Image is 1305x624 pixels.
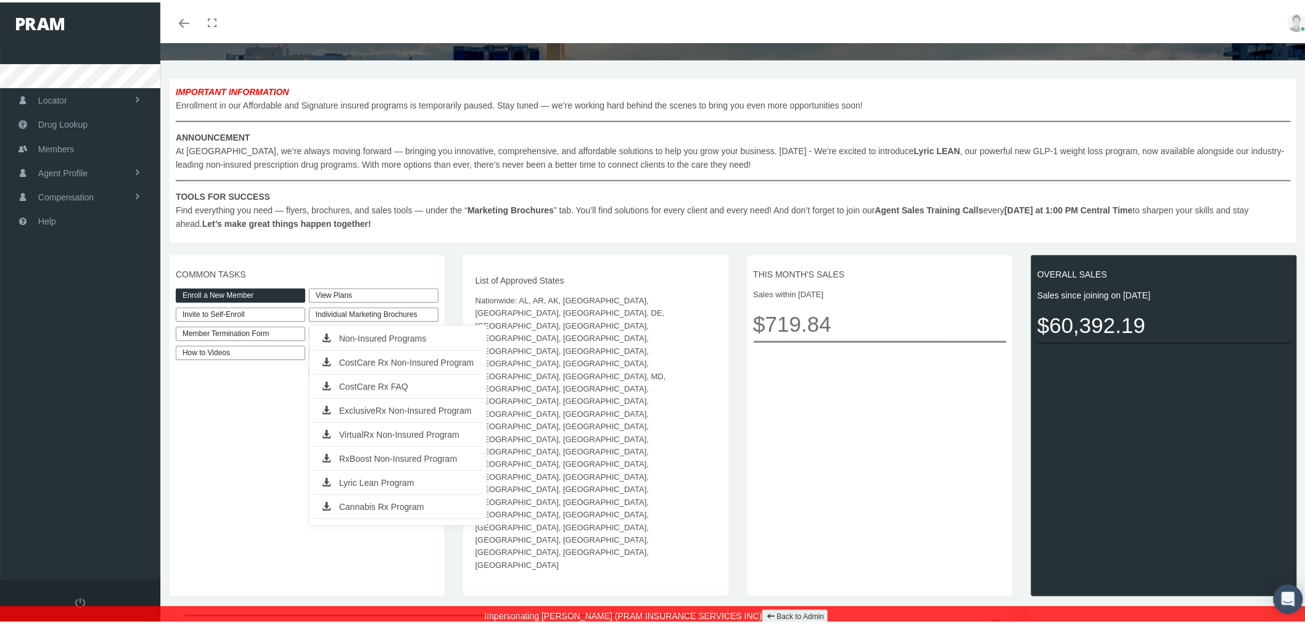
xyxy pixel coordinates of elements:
a: CostCare Rx Non-Insured Program [313,351,484,369]
b: Let’s make great things happen together! [202,216,371,226]
span: Agent Profile [38,159,88,183]
a: ExclusiveRx Non-Insured Program [313,400,484,417]
b: IMPORTANT INFORMATION [176,84,289,94]
b: [DATE] at 1:00 PM Central Time [1005,203,1133,213]
span: Locator [38,86,67,110]
a: Lyric Lean Program [313,472,484,489]
a: CostCare Rx FAQ [313,376,484,393]
span: Drug Lookup [38,110,88,134]
a: How to Videos [176,343,305,358]
a: Enroll a New Member [176,286,305,300]
a: Back to Admin [762,607,828,622]
b: ANNOUNCEMENT [176,130,250,140]
span: Sales within [DATE] [754,286,1007,298]
span: Members [38,135,74,158]
a: Cannabis Rx Program [313,496,484,513]
b: TOOLS FOR SUCCESS [176,189,270,199]
span: OVERALL SALES [1037,265,1291,279]
b: Lyric LEAN [914,144,960,154]
b: Agent Sales Training Calls [875,203,984,213]
a: VirtualRx Non-Insured Program [313,424,484,441]
a: RxBoost Non-Insured Program [313,448,484,465]
span: Nationwide: AL, AR, AK, [GEOGRAPHIC_DATA], [GEOGRAPHIC_DATA], [GEOGRAPHIC_DATA], DE, [GEOGRAPHIC_... [475,292,717,569]
a: View Plans [309,286,438,300]
span: $719.84 [754,305,1007,339]
div: Open Intercom Messenger [1274,582,1303,612]
a: Invite to Self-Enroll [176,305,305,319]
span: Help [38,207,56,231]
span: THIS MONTH'S SALES [754,265,1007,279]
a: Member Termination Form [176,324,305,339]
span: Sales since joining on [DATE] [1037,286,1291,300]
span: List of Approved States [475,271,717,285]
a: Non-Insured Programs [313,327,484,345]
span: $60,392.19 [1037,306,1291,340]
b: Marketing Brochures [467,203,554,213]
span: COMMON TASKS [176,265,438,279]
img: PRAM_20_x_78.png [16,15,64,28]
div: Individual Marketing Brochures [309,305,438,319]
span: Enrollment in our Affordable and Signature insured programs is temporarily paused. Stay tuned — w... [176,83,1291,228]
span: Compensation [38,183,94,207]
